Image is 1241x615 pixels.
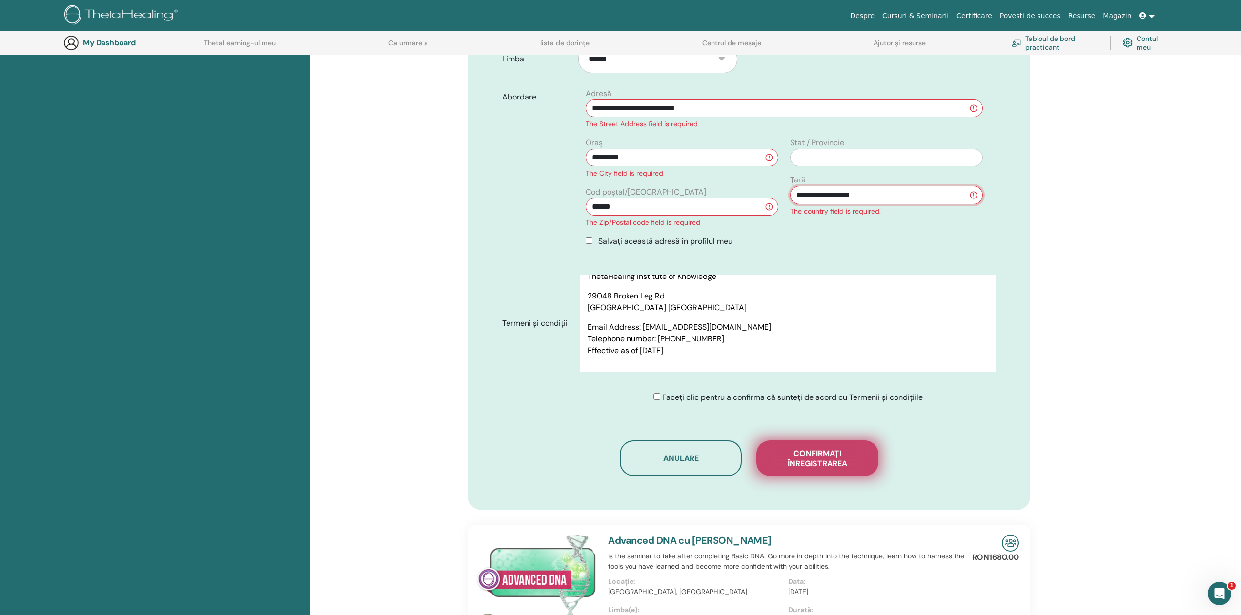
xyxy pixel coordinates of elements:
p: [GEOGRAPHIC_DATA], [GEOGRAPHIC_DATA] [608,587,782,597]
a: Ajutor și resurse [874,39,926,55]
a: Cursuri & Seminarii [878,7,953,25]
label: Adresă [586,88,611,99]
label: Ţară [790,174,806,186]
div: The City field is required [586,168,778,179]
div: The country field is required. [790,206,983,217]
img: cog.svg [1123,36,1133,50]
p: Limba(e): [608,605,782,615]
img: chalkboard-teacher.svg [1012,39,1021,46]
button: Anulare [620,440,742,476]
p: Effective as of [DATE] [588,345,988,357]
img: logo.png [64,5,181,27]
span: 1 [1228,582,1236,590]
label: Limba [495,50,578,68]
p: [GEOGRAPHIC_DATA] [GEOGRAPHIC_DATA] [588,302,988,314]
span: Anulare [663,453,699,463]
p: RON1680.00 [972,552,1019,563]
p: ThetaHealing Institute of Knowledge [588,271,988,282]
a: Povesti de succes [996,7,1064,25]
p: Durată: [788,605,962,615]
label: Abordare [495,88,580,106]
img: generic-user-icon.jpg [63,35,79,51]
p: [DATE] [788,587,962,597]
a: lista de dorințe [540,39,590,55]
label: Termeni și condiții [495,314,580,333]
a: Tabloul de bord practicant [1012,32,1099,54]
p: is the seminar to take after completing Basic DNA. Go more in depth into the technique, learn how... [608,551,968,572]
a: Magazin [1099,7,1135,25]
a: ThetaLearning-ul meu [204,39,276,55]
iframe: Intercom live chat [1208,582,1231,605]
span: Confirmați înregistrarea [769,448,866,469]
a: Resurse [1064,7,1099,25]
a: Certificare [953,7,996,25]
p: 29048 Broken Leg Rd [588,290,988,302]
a: Ca urmare a [388,39,428,55]
label: Stat / Provincie [790,137,844,149]
a: Contul meu [1123,32,1168,54]
p: Email Address: [EMAIL_ADDRESS][DOMAIN_NAME] [588,321,988,333]
a: Centrul de mesaje [702,39,761,55]
div: The Zip/Postal code field is required [586,218,778,228]
a: Despre [846,7,878,25]
button: Confirmați înregistrarea [756,440,878,476]
p: Locație: [608,576,782,587]
a: Advanced DNA cu [PERSON_NAME] [608,534,772,547]
h3: My Dashboard [83,38,181,47]
img: In-Person Seminar [1002,535,1019,552]
p: Telephone number: [PHONE_NUMBER] [588,333,988,345]
div: The Street Address field is required [586,119,983,129]
p: Data: [788,576,962,587]
span: Faceți clic pentru a confirma că sunteți de acord cu Termenii și condițiile [662,392,923,402]
label: Oraş [586,137,603,149]
label: Cod poștal/[GEOGRAPHIC_DATA] [586,186,706,198]
span: Salvați această adresă în profilul meu [598,236,732,246]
